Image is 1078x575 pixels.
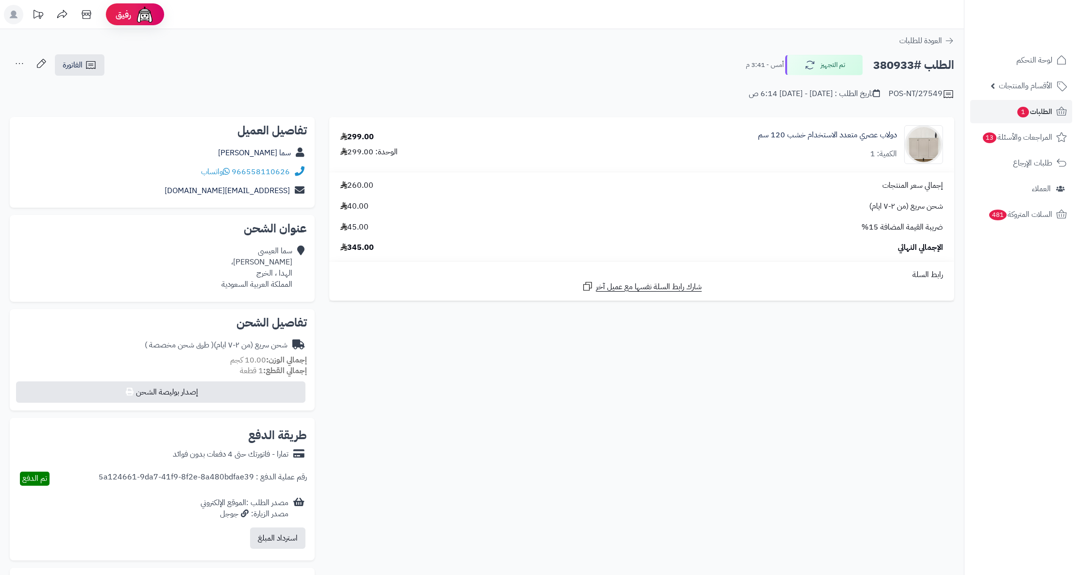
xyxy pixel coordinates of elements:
h2: عنوان الشحن [17,223,307,234]
span: الأقسام والمنتجات [999,79,1052,93]
span: الإجمالي النهائي [898,242,943,253]
span: 13 [983,132,996,143]
h2: طريقة الدفع [248,429,307,441]
span: 481 [989,210,1007,220]
a: واتساب [201,166,230,178]
a: الطلبات1 [970,100,1072,123]
span: طلبات الإرجاع [1013,156,1052,170]
div: الكمية: 1 [870,148,897,160]
a: العودة للطلبات [899,35,954,47]
span: 1 [1017,107,1029,117]
div: سما العيسى [PERSON_NAME]، الهدا ، الخرج المملكة العربية السعودية [221,246,292,290]
div: تمارا - فاتورتك حتى 4 دفعات بدون فوائد [173,449,288,460]
a: 966558110626 [232,166,290,178]
a: طلبات الإرجاع [970,151,1072,175]
small: 1 قطعة [240,365,307,377]
span: العودة للطلبات [899,35,942,47]
h2: تفاصيل العميل [17,125,307,136]
button: استرداد المبلغ [250,527,305,549]
h2: تفاصيل الشحن [17,317,307,329]
span: المراجعات والأسئلة [982,131,1052,144]
img: logo-2.png [1012,27,1069,48]
span: العملاء [1032,182,1051,196]
div: تاريخ الطلب : [DATE] - [DATE] 6:14 ص [749,88,880,99]
div: رقم عملية الدفع : 5a124661-9da7-41f9-8f2e-8a480bdfae39 [99,472,307,486]
strong: إجمالي الوزن: [266,354,307,366]
span: السلات المتروكة [988,208,1052,221]
span: ( طرق شحن مخصصة ) [145,339,214,351]
span: ضريبة القيمة المضافة 15% [861,222,943,233]
span: 40.00 [340,201,369,212]
a: [EMAIL_ADDRESS][DOMAIN_NAME] [165,185,290,197]
span: 345.00 [340,242,374,253]
span: شحن سريع (من ٢-٧ ايام) [869,201,943,212]
span: لوحة التحكم [1016,53,1052,67]
a: دولاب عصري متعدد الاستخدام خشب 120 سم [758,130,897,141]
button: تم التجهيز [785,55,863,75]
div: رابط السلة [333,269,950,280]
small: 10.00 كجم [230,354,307,366]
h2: الطلب #380933 [873,55,954,75]
a: الفاتورة [55,54,104,76]
span: الفاتورة [63,59,83,71]
a: لوحة التحكم [970,49,1072,72]
strong: إجمالي القطع: [263,365,307,377]
a: السلات المتروكة481 [970,203,1072,226]
img: 1758197158-1-90x90.jpg [905,125,943,164]
div: الوحدة: 299.00 [340,147,398,158]
span: إجمالي سعر المنتجات [882,180,943,191]
span: الطلبات [1016,105,1052,118]
span: شارك رابط السلة نفسها مع عميل آخر [596,281,702,293]
div: 299.00 [340,131,374,143]
span: رفيق [116,9,131,20]
div: مصدر الطلب :الموقع الإلكتروني [201,497,288,520]
span: 45.00 [340,222,369,233]
a: تحديثات المنصة [26,5,50,27]
span: 260.00 [340,180,373,191]
div: مصدر الزيارة: جوجل [201,509,288,520]
a: العملاء [970,177,1072,200]
img: ai-face.png [135,5,154,24]
button: إصدار بوليصة الشحن [16,381,305,403]
div: POS-NT/27549 [889,88,954,100]
span: تم الدفع [22,473,47,484]
div: شحن سريع (من ٢-٧ ايام) [145,340,287,351]
a: سما [PERSON_NAME] [218,147,291,159]
a: شارك رابط السلة نفسها مع عميل آخر [582,280,702,293]
a: المراجعات والأسئلة13 [970,126,1072,149]
small: أمس - 3:41 م [746,60,784,70]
